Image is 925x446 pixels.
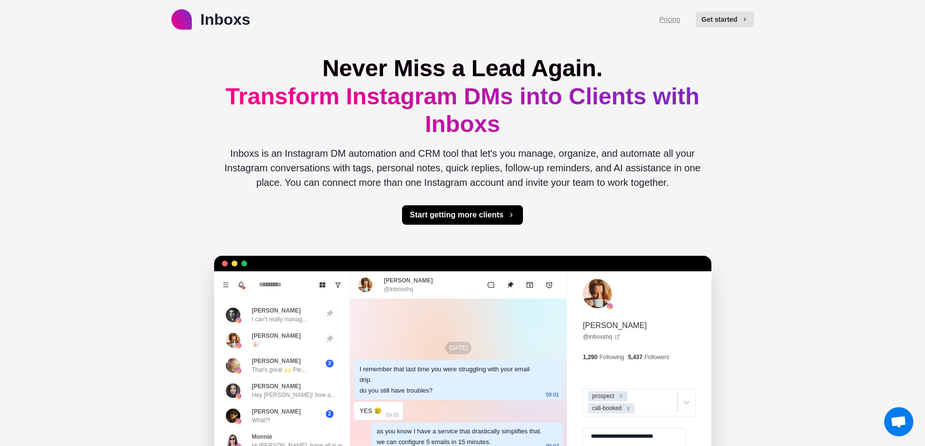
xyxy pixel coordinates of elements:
p: [PERSON_NAME] [252,306,301,315]
p: [PERSON_NAME] [252,357,301,365]
p: That's great 🙌 Ple... [252,365,306,374]
img: picture [235,393,241,399]
button: Get started [696,12,754,27]
div: I remember that last time you were struggling with your email drip. do you still have troubles? [360,364,542,396]
a: logoInboxs [171,8,251,31]
button: Notifications [234,277,249,293]
img: picture [583,279,612,308]
img: picture [226,333,240,347]
p: I can't really manag... [252,315,307,324]
p: [PERSON_NAME] [384,276,433,285]
img: picture [235,368,241,374]
p: Following [599,353,624,362]
button: Mark as unread [481,275,501,295]
p: 5,437 [628,353,642,362]
div: prospect [589,391,616,401]
p: [PERSON_NAME] [252,382,301,391]
img: logo [171,9,192,30]
span: Never Miss a Lead Again. [322,55,603,81]
button: Board View [315,277,330,293]
button: Add reminder [539,275,559,295]
span: 2 [326,410,334,418]
button: Show unread conversations [330,277,346,293]
button: Start getting more clients [402,205,523,225]
img: picture [226,409,240,423]
button: Archive [520,275,539,295]
img: picture [607,303,613,309]
img: picture [226,383,240,398]
p: [PERSON_NAME] [252,407,301,416]
a: @inboxshq [583,332,620,341]
div: Remove call-booked [623,403,634,413]
div: call-booked [589,403,623,413]
p: Hey [PERSON_NAME]! how a... [252,391,336,399]
img: picture [235,317,241,323]
button: Unpin [501,275,520,295]
div: Open chat [884,407,913,436]
p: 09:05 [386,410,400,420]
img: picture [226,358,240,373]
p: [DATE] [445,342,471,354]
button: Menu [218,277,234,293]
p: Followers [644,353,669,362]
p: Inboxs [201,8,251,31]
p: 09:01 [546,389,559,400]
p: [PERSON_NAME] [583,320,647,331]
p: Monnie [252,432,272,441]
img: picture [235,343,241,348]
img: picture [226,308,240,322]
img: picture [358,278,372,292]
p: Inboxs is an Instagram DM automation and CRM tool that let's you manage, organize, and automate a... [222,146,704,190]
p: What?! [252,416,270,425]
div: YES 😢 [360,406,382,416]
img: picture [235,418,241,424]
a: Pricing [659,15,680,25]
p: 🎉 [252,340,259,349]
div: Remove prospect [616,391,626,401]
h1: Transform Instagram DMs into Clients with Inboxs [222,54,704,138]
p: [PERSON_NAME] [252,331,301,340]
span: 3 [326,360,334,367]
p: @inboxshq [384,285,413,294]
p: 1,290 [583,353,597,362]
